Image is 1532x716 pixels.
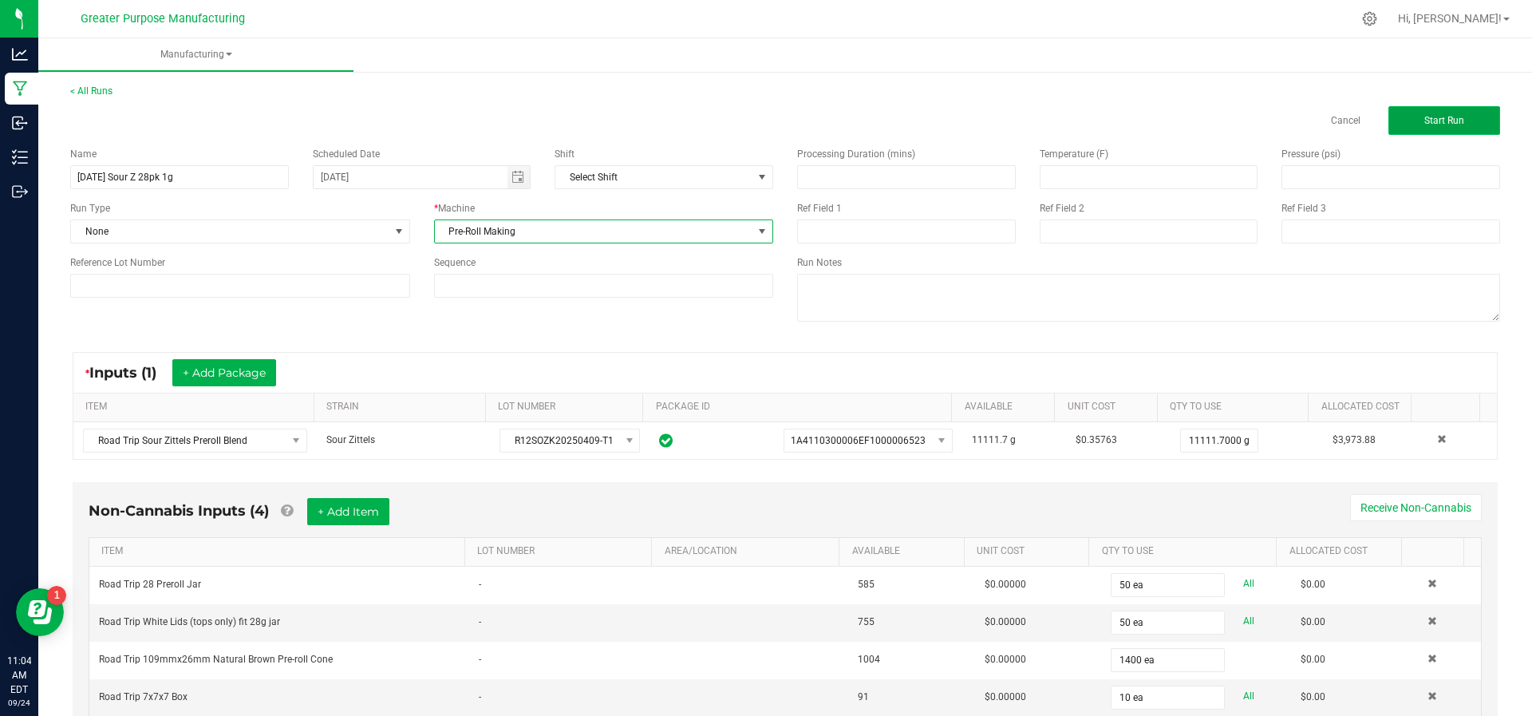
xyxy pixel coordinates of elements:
span: - [479,616,481,627]
span: Shift [555,148,574,160]
iframe: Resource center unread badge [47,586,66,605]
span: Greater Purpose Manufacturing [81,12,245,26]
span: $0.00000 [985,579,1026,590]
span: Pressure (psi) [1281,148,1340,160]
span: Start Run [1424,115,1464,126]
span: - [479,691,481,702]
span: Hi, [PERSON_NAME]! [1398,12,1502,25]
a: Manufacturing [38,38,353,72]
a: LOT NUMBERSortable [477,545,646,558]
span: 585 [858,579,875,590]
span: None [71,220,389,243]
span: 11111.7 [972,434,1008,445]
div: Manage settings [1360,11,1380,26]
span: Road Trip Sour Zittels Preroll Blend [84,429,286,452]
a: Allocated CostSortable [1321,401,1405,413]
a: Unit CostSortable [977,545,1083,558]
span: Sequence [434,257,476,268]
span: 1A4110300006EF1000006523 [791,435,926,446]
button: Start Run [1388,106,1500,135]
span: Manufacturing [38,48,353,61]
span: Pre-Roll Making [435,220,753,243]
span: Run Notes [797,257,842,268]
span: $3,973.88 [1333,434,1376,445]
span: Temperature (F) [1040,148,1108,160]
a: Add Non-Cannabis items that were also consumed in the run (e.g. gloves and packaging); Also add N... [281,502,293,520]
span: $0.00000 [985,691,1026,702]
inline-svg: Outbound [12,184,28,200]
a: Unit CostSortable [1068,401,1151,413]
span: $0.35763 [1076,434,1117,445]
span: Processing Duration (mins) [797,148,915,160]
a: Cancel [1331,114,1360,128]
span: NO DATA FOUND [555,165,773,189]
span: 1004 [858,654,880,665]
button: + Add Package [172,359,276,386]
inline-svg: Manufacturing [12,81,28,97]
span: g [1010,434,1016,445]
p: 09/24 [7,697,31,709]
p: 11:04 AM EDT [7,654,31,697]
a: ITEMSortable [101,545,458,558]
span: Road Trip 28 Preroll Jar [99,579,201,590]
span: - [479,579,481,590]
a: Sortable [1414,545,1458,558]
span: Road Trip 109mmx26mm Natural Brown Pre-roll Cone [99,654,333,665]
span: R12SOZK20250409-T1 [500,429,619,452]
span: Run Type [70,201,110,216]
a: Sortable [1423,401,1473,413]
a: All [1243,573,1254,595]
span: Sour Zittels [326,434,375,445]
span: 755 [858,616,875,627]
span: Ref Field 3 [1281,203,1326,214]
a: LOT NUMBERSortable [498,401,637,413]
a: Allocated CostSortable [1289,545,1396,558]
span: Reference Lot Number [70,257,165,268]
a: All [1243,611,1254,632]
span: $0.00000 [985,616,1026,627]
a: QTY TO USESortable [1170,401,1301,413]
inline-svg: Inbound [12,115,28,131]
span: $0.00000 [985,654,1026,665]
span: Machine [438,203,475,214]
span: Road Trip White Lids (tops only) fit 28g jar [99,616,280,627]
a: STRAINSortable [326,401,479,413]
a: All [1243,686,1254,707]
button: Receive Non-Cannabis [1350,494,1482,521]
span: Name [70,148,97,160]
span: Select Shift [555,166,752,188]
a: QTY TO USESortable [1102,545,1270,558]
a: PACKAGE IDSortable [656,401,946,413]
span: Road Trip 7x7x7 Box [99,691,188,702]
span: Toggle calendar [507,166,531,188]
a: AREA/LOCATIONSortable [665,545,833,558]
span: - [479,654,481,665]
a: AVAILABLESortable [852,545,958,558]
span: $0.00 [1301,579,1325,590]
a: AVAILABLESortable [965,401,1048,413]
iframe: Resource center [16,588,64,636]
span: $0.00 [1301,654,1325,665]
span: 91 [858,691,869,702]
span: Inputs (1) [89,364,172,382]
span: NO DATA FOUND [784,429,953,453]
span: $0.00 [1301,616,1325,627]
span: In Sync [659,431,673,450]
span: Non-Cannabis Inputs (4) [89,502,269,520]
button: + Add Item [307,498,389,525]
span: Scheduled Date [313,148,380,160]
inline-svg: Analytics [12,46,28,62]
a: < All Runs [70,85,113,97]
span: Ref Field 1 [797,203,842,214]
a: ITEMSortable [85,401,307,413]
inline-svg: Inventory [12,149,28,165]
input: Date [314,166,507,188]
span: Ref Field 2 [1040,203,1084,214]
span: $0.00 [1301,691,1325,702]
